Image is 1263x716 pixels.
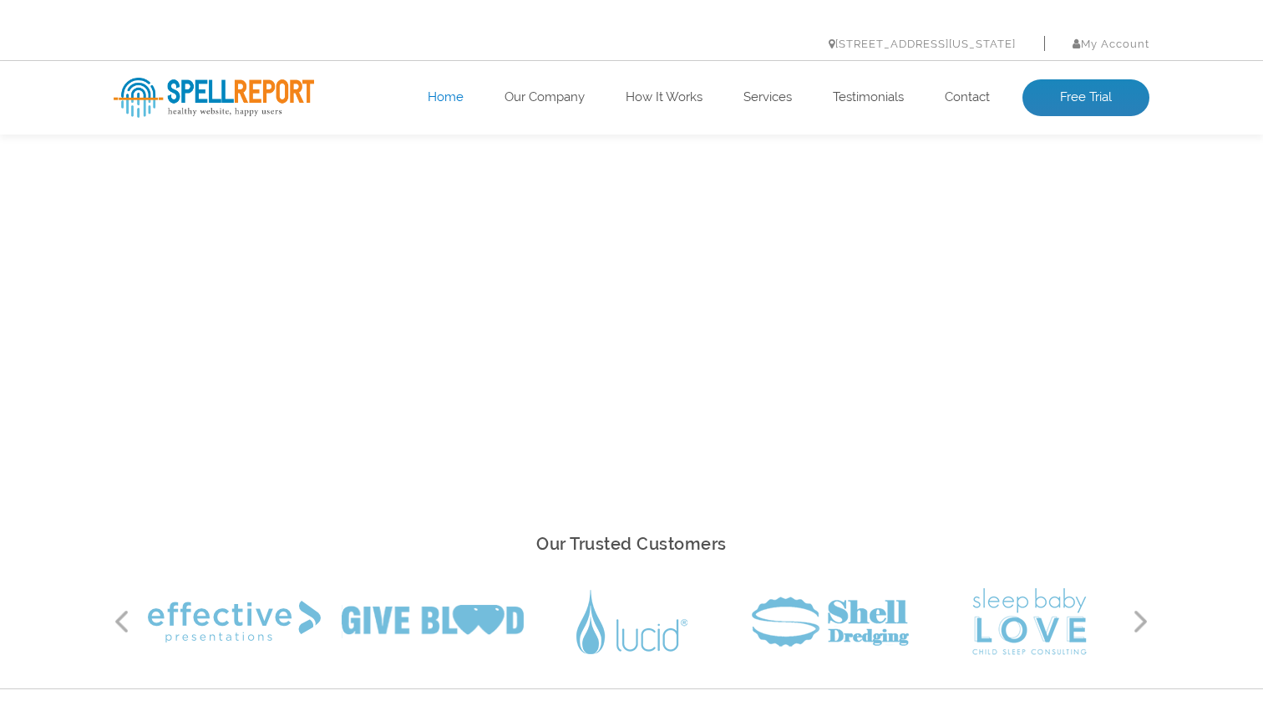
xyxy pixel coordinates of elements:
img: Effective [148,601,321,642]
img: Sleep Baby Love [972,588,1087,655]
button: Next [1133,609,1149,634]
button: Previous [114,609,130,634]
h2: Our Trusted Customers [114,530,1149,559]
img: SpellReport [114,78,314,118]
img: Shell Dredging [752,597,909,647]
img: Give Blood [342,605,524,638]
a: Free Trial [1022,79,1149,116]
img: Lucid [576,590,687,654]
